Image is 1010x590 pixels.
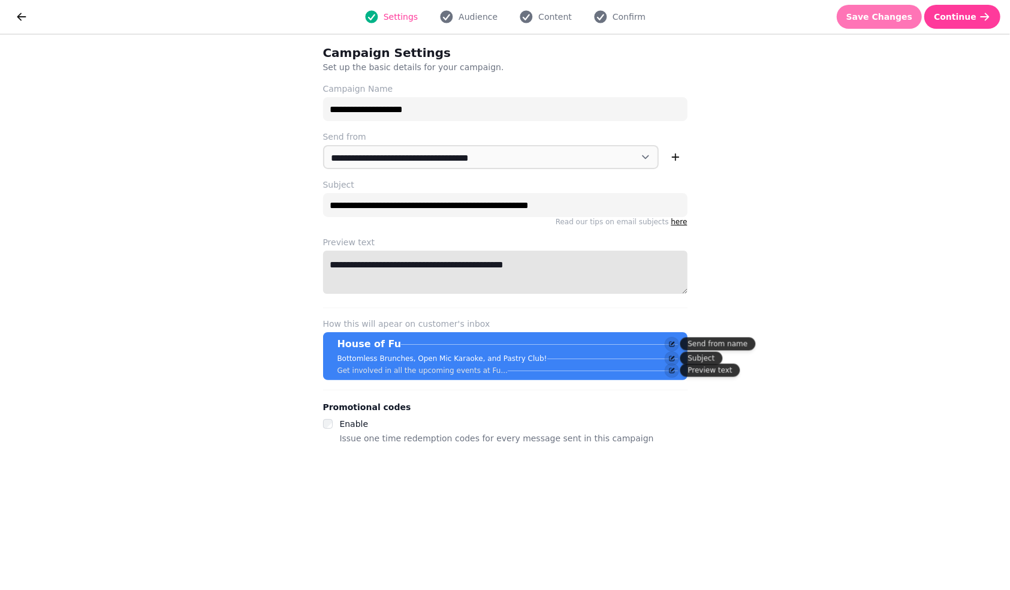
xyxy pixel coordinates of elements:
h2: Campaign Settings [323,44,553,61]
p: Bottomless Brunches, Open Mic Karaoke, and Pastry Club! [337,354,547,363]
label: Enable [340,419,369,429]
button: Save Changes [837,5,922,29]
p: Issue one time redemption codes for every message sent in this campaign [340,431,654,445]
label: Subject [323,179,688,191]
div: Subject [680,352,723,365]
legend: Promotional codes [323,400,411,414]
div: Preview text [680,364,740,377]
span: Content [538,11,572,23]
span: Settings [384,11,418,23]
p: Get involved in all the upcoming events at Fu... [337,366,508,375]
label: Preview text [323,236,688,248]
p: Set up the basic details for your campaign. [323,61,630,73]
span: Save Changes [846,13,913,21]
label: How this will apear on customer's inbox [323,318,688,330]
span: Audience [459,11,498,23]
span: Confirm [613,11,646,23]
a: here [671,218,687,226]
p: House of Fu [337,337,402,351]
div: Send from name [680,338,756,351]
p: Read our tips on email subjects [323,217,688,227]
span: Continue [934,13,976,21]
label: Campaign Name [323,83,688,95]
button: go back [10,5,34,29]
label: Send from [323,131,688,143]
button: Continue [924,5,1000,29]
